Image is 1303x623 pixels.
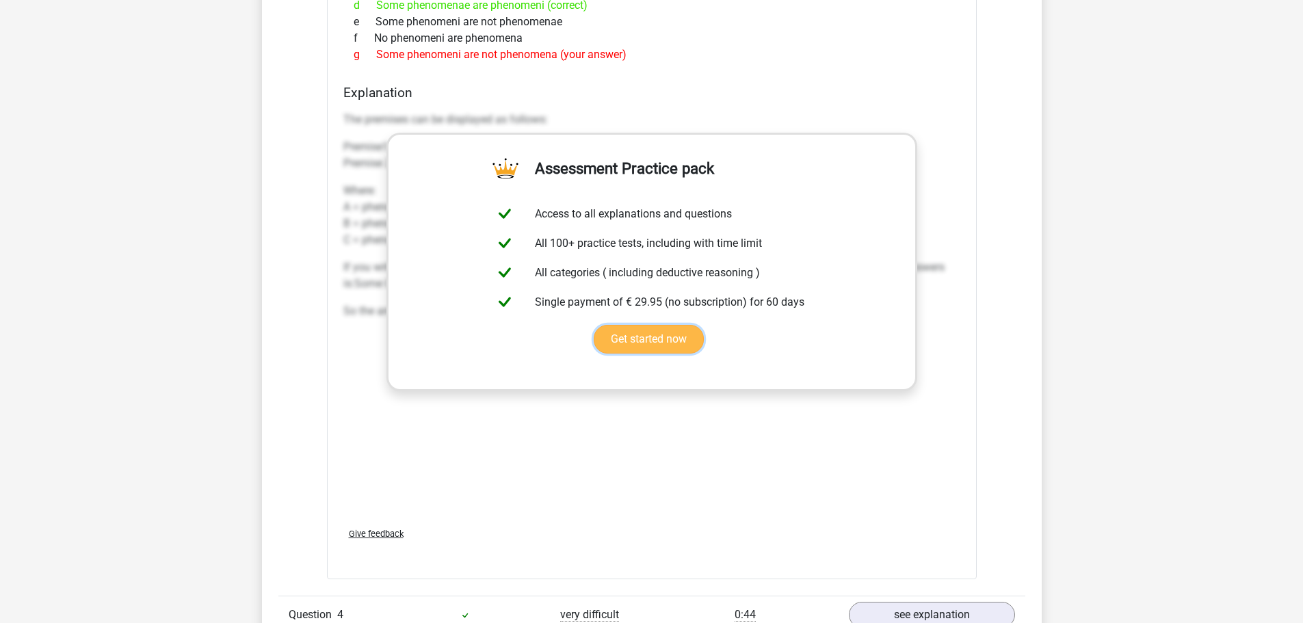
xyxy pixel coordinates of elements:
div: No phenomeni are phenomena [343,30,960,47]
span: 0:44 [735,608,756,622]
p: If you write down all the possible answers in the same way, you can see that the only logical con... [343,259,960,292]
span: Give feedback [349,529,404,539]
span: Question [289,607,337,623]
h4: Explanation [343,85,960,101]
a: Get started now [594,325,704,354]
span: e [354,14,376,30]
div: Some phenomeni are not phenomenae [343,14,960,30]
span: f [354,30,374,47]
p: Premise1: Some B are A Premise 2: All A are C [343,139,960,172]
p: Where: A = phenomena B = phenomeni C = phenomenae [343,183,960,248]
span: g [354,47,376,63]
div: Some phenomeni are not phenomena (your answer) [343,47,960,63]
p: So the answer is: Some phenomenae are phenomeni [343,303,960,319]
span: 4 [337,608,343,621]
span: very difficult [560,608,619,622]
p: The premises can be displayed as follows: [343,111,960,128]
